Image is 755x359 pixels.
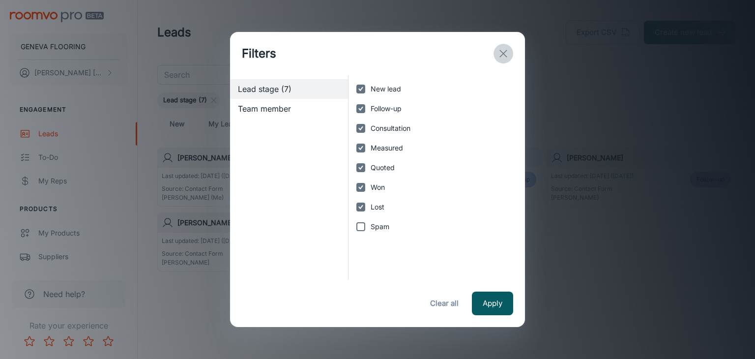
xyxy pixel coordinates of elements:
[371,143,403,153] span: Measured
[371,182,385,193] span: Won
[238,83,340,95] span: Lead stage (7)
[230,99,348,119] div: Team member
[494,44,513,63] button: exit
[425,292,464,315] button: Clear all
[371,221,389,232] span: Spam
[371,202,384,212] span: Lost
[472,292,513,315] button: Apply
[371,84,401,94] span: New lead
[242,45,276,62] h1: Filters
[238,103,340,115] span: Team member
[371,103,402,114] span: Follow-up
[230,79,348,99] div: Lead stage (7)
[371,123,410,134] span: Consultation
[371,162,395,173] span: Quoted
